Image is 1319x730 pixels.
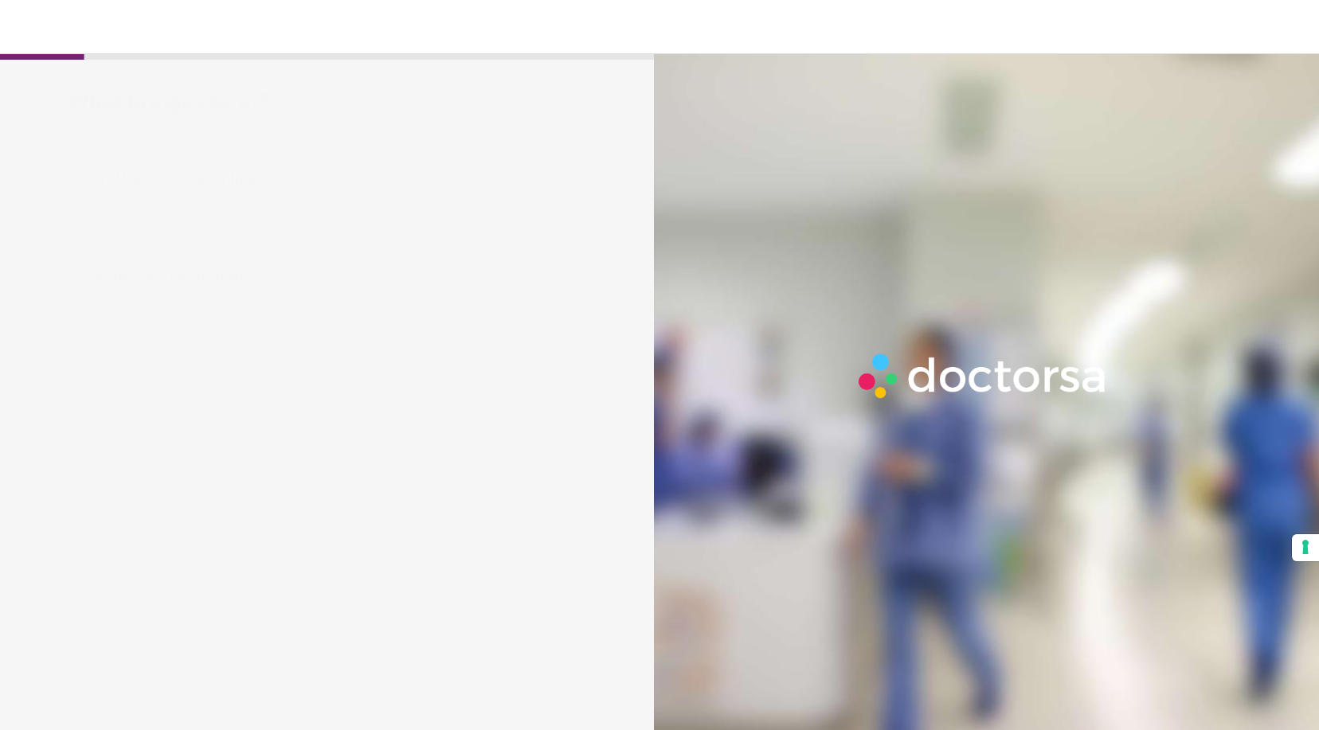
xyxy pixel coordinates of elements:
[84,193,546,205] span: Immediate primary care, 24/7
[1292,534,1319,561] button: Your consent preferences for tracking technologies
[554,176,573,195] span: help
[84,170,546,205] span: Get Urgent Care Online
[68,91,590,115] div: What brings you in?
[851,346,1115,405] img: Logo-Doctorsa-trans-White-partial-flat.png
[84,290,546,303] span: Same day or later needs
[84,267,546,303] span: Set up an appointment
[554,273,573,292] span: help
